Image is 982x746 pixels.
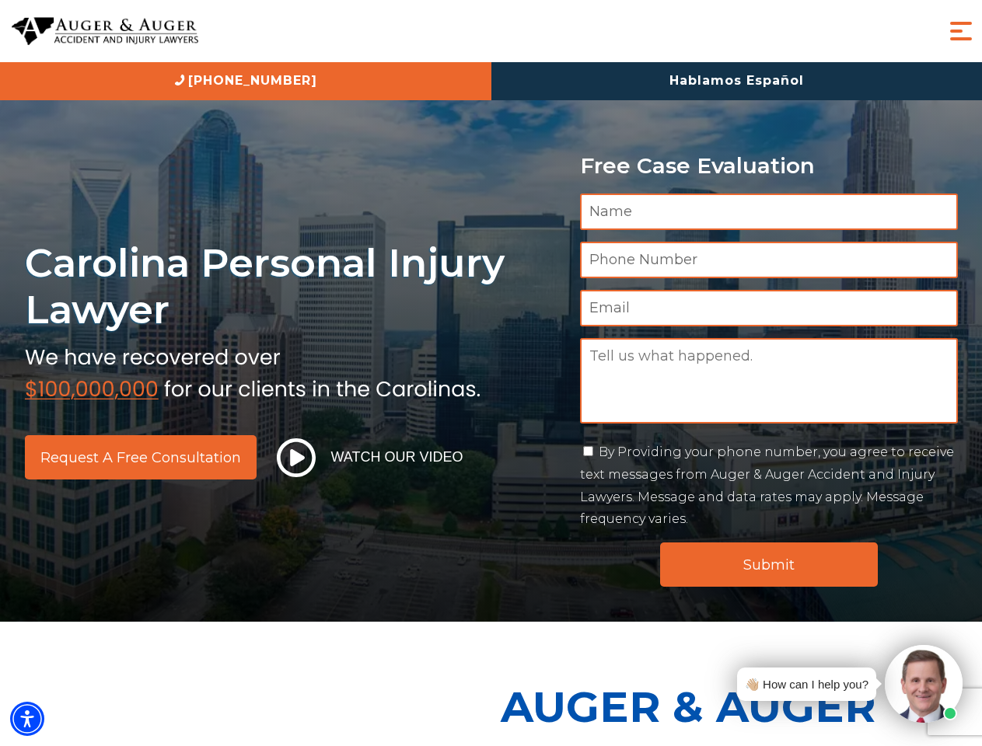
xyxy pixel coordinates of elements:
[580,444,954,526] label: By Providing your phone number, you agree to receive text messages from Auger & Auger Accident an...
[580,290,958,326] input: Email
[745,674,868,695] div: 👋🏼 How can I help you?
[25,239,561,333] h1: Carolina Personal Injury Lawyer
[885,645,963,723] img: Intaker widget Avatar
[660,542,878,587] input: Submit
[580,193,958,230] input: Name
[580,154,958,178] p: Free Case Evaluation
[945,16,977,47] button: Menu
[272,437,468,478] button: Watch Our Video
[580,242,958,278] input: Phone Number
[25,435,257,479] a: Request a Free Consultation
[12,17,198,46] img: Auger & Auger Accident and Injury Lawyers Logo
[40,451,241,465] span: Request a Free Consultation
[501,668,973,745] p: Auger & Auger
[10,702,44,736] div: Accessibility Menu
[25,341,481,400] img: sub text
